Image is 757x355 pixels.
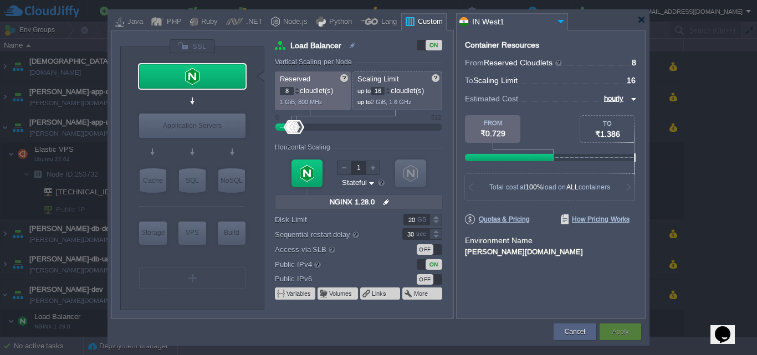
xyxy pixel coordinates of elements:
button: Cancel [565,326,585,337]
button: Links [372,289,387,298]
span: 1 GiB, 800 MHz [280,99,323,105]
div: TO [580,120,635,127]
div: OFF [417,274,433,285]
span: From [465,58,484,67]
div: Elastic VPS [178,222,206,245]
div: Node.js [280,14,308,30]
span: up to [357,99,371,105]
p: cloudlet(s) [357,84,438,95]
div: Java [124,14,143,30]
label: Disk Limit [275,214,387,225]
label: Access via SLB [275,243,387,255]
div: NoSQL Databases [218,168,245,193]
label: Public IPv4 [275,258,387,270]
span: 2 GiB, 1.6 GHz [371,99,412,105]
span: up to [357,88,371,94]
div: Custom [415,14,443,30]
div: Application Servers [139,114,245,138]
iframe: chat widget [710,311,746,344]
span: Scaling Limit [357,75,399,83]
div: Vertical Scaling per Node [275,58,355,66]
label: Public IPv6 [275,273,387,285]
button: Apply [612,326,628,337]
span: ₹1.386 [595,130,620,138]
div: Build Node [218,222,245,245]
div: Container Resources [465,41,539,49]
span: Quotas & Pricing [465,214,530,224]
span: Reserved [280,75,310,83]
div: [PERSON_NAME][DOMAIN_NAME] [465,246,637,256]
span: 16 [627,76,636,85]
div: Storage [139,222,167,244]
button: More [414,289,429,298]
button: Volumes [329,289,353,298]
div: VPS [178,222,206,244]
div: Horizontal Scaling [275,143,333,151]
span: 8 [632,58,636,67]
div: GB [417,214,428,225]
span: ₹0.729 [480,129,505,138]
span: How Pricing Works [561,214,630,224]
div: 512 [431,114,441,121]
div: Build [218,222,245,244]
div: PHP [163,14,182,30]
div: ON [426,259,442,270]
div: Create New Layer [139,267,245,289]
div: OFF [417,244,433,255]
div: NoSQL [218,168,245,193]
span: Scaling Limit [473,76,518,85]
button: Variables [287,289,312,298]
div: .NET [243,14,263,30]
div: Python [326,14,352,30]
div: Storage Containers [139,222,167,245]
label: Sequential restart delay [275,228,387,240]
span: Estimated Cost [465,92,518,105]
p: cloudlet(s) [280,84,347,95]
div: Cache [140,168,166,193]
div: Ruby [198,14,218,30]
div: ON [426,40,442,50]
div: FROM [465,120,520,126]
div: SQL [179,168,206,193]
div: Lang [378,14,397,30]
div: Load Balancer [139,64,245,89]
label: Environment Name [465,236,533,245]
span: Reserved Cloudlets [484,58,563,67]
div: 0 [275,114,279,121]
span: To [465,76,473,85]
div: sec [416,229,428,239]
div: SQL Databases [179,168,206,193]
